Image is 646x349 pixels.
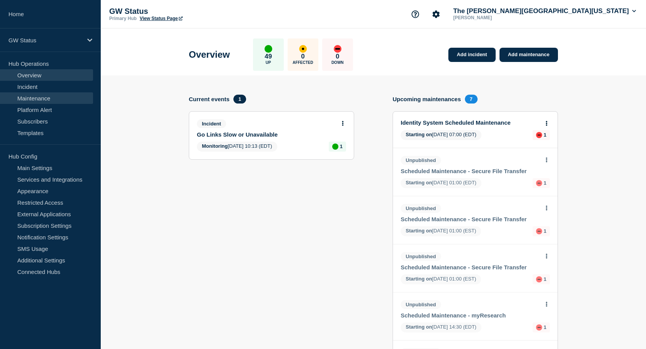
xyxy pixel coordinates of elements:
a: Scheduled Maintenance - Secure File Transfer [401,216,539,222]
p: 0 [336,53,339,60]
span: Starting on [406,324,432,330]
p: Down [331,60,344,65]
span: Unpublished [401,156,441,165]
p: 1 [544,132,546,138]
button: Support [407,6,423,22]
span: [DATE] 07:00 (EDT) [401,130,481,140]
div: up [332,144,338,150]
div: affected [299,45,307,53]
span: [DATE] 01:00 (EDT) [401,178,481,188]
p: 49 [265,53,272,60]
div: down [536,132,542,138]
span: Monitoring [202,143,228,149]
span: 7 [465,95,478,104]
p: 0 [301,53,305,60]
span: Starting on [406,228,432,234]
a: Go Links Slow or Unavailable [197,131,336,138]
div: down [334,45,341,53]
a: Scheduled Maintenance - Secure File Transfer [401,264,539,271]
span: Unpublished [401,204,441,213]
div: down [536,276,542,282]
p: GW Status [109,7,263,16]
span: 1 [233,95,246,104]
a: View Status Page [140,16,182,21]
p: [PERSON_NAME] [452,15,532,20]
h1: Overview [189,49,230,60]
span: Unpublished [401,252,441,261]
h4: Current events [189,96,230,102]
h4: Upcoming maintenances [393,96,461,102]
div: up [265,45,272,53]
a: Scheduled Maintenance - myResearch [401,312,539,319]
div: down [536,228,542,234]
p: 1 [340,144,343,149]
span: Starting on [406,276,432,282]
span: Starting on [406,132,432,137]
p: 1 [544,276,546,282]
span: [DATE] 01:00 (EST) [401,226,481,236]
button: Account settings [428,6,444,22]
p: GW Status [8,37,82,43]
p: Affected [293,60,313,65]
p: Primary Hub [109,16,137,21]
a: Add maintenance [499,48,558,62]
button: The [PERSON_NAME][GEOGRAPHIC_DATA][US_STATE] [452,7,638,15]
p: 1 [544,180,546,186]
p: Up [266,60,271,65]
div: down [536,180,542,186]
div: down [536,324,542,331]
span: [DATE] 10:13 (EDT) [197,142,277,152]
p: 1 [544,324,546,330]
p: 1 [544,228,546,234]
a: Scheduled Maintenance - Secure File Transfer [401,168,539,174]
a: Identity System Scheduled Maintenance [401,119,539,126]
span: [DATE] 01:00 (EST) [401,274,481,284]
span: Starting on [406,180,432,185]
a: Add incident [448,48,496,62]
span: Incident [197,119,226,128]
span: [DATE] 14:30 (EDT) [401,322,481,332]
span: Unpublished [401,300,441,309]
